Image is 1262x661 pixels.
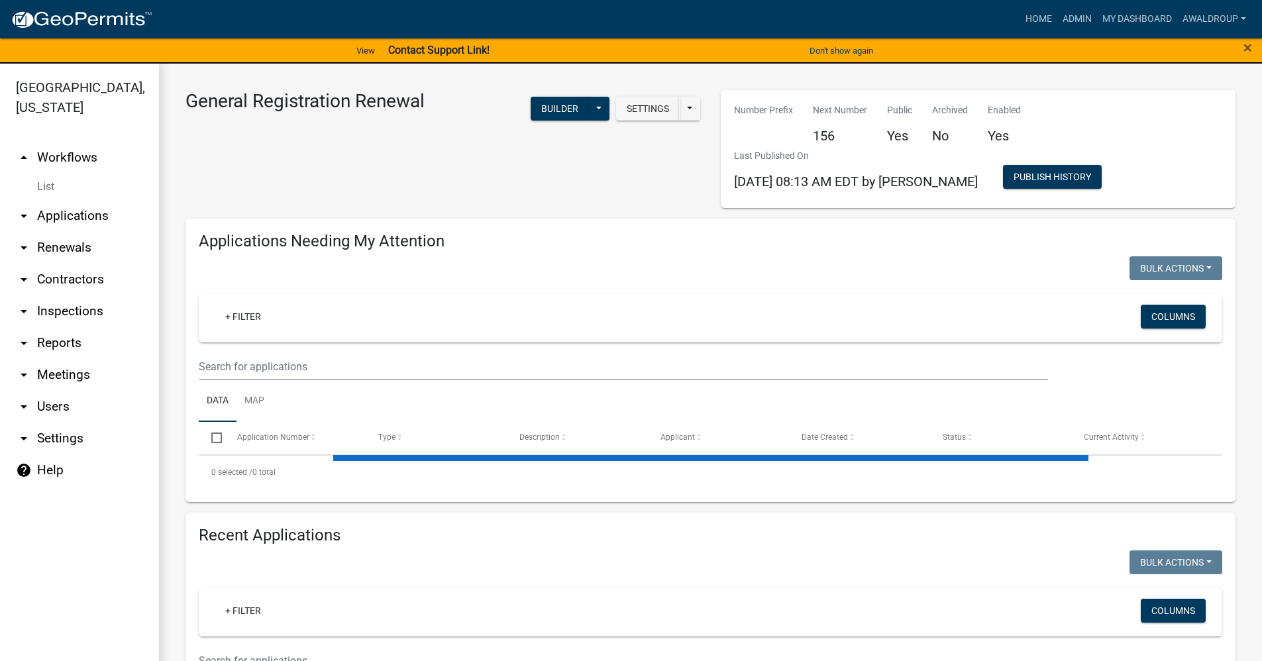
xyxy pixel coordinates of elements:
[802,432,848,442] span: Date Created
[887,128,912,144] h5: Yes
[988,103,1021,117] p: Enabled
[16,462,32,478] i: help
[887,103,912,117] p: Public
[199,353,1048,380] input: Search for applications
[648,422,789,454] datatable-header-cell: Applicant
[1084,432,1139,442] span: Current Activity
[507,422,648,454] datatable-header-cell: Description
[804,40,878,62] button: Don't show again
[16,303,32,319] i: arrow_drop_down
[16,431,32,446] i: arrow_drop_down
[1071,422,1212,454] datatable-header-cell: Current Activity
[1243,40,1252,56] button: Close
[224,422,365,454] datatable-header-cell: Application Number
[734,103,793,117] p: Number Prefix
[734,174,978,189] span: [DATE] 08:13 AM EDT by [PERSON_NAME]
[1130,256,1222,280] button: Bulk Actions
[16,399,32,415] i: arrow_drop_down
[1141,305,1206,329] button: Columns
[351,40,380,62] a: View
[813,103,867,117] p: Next Number
[388,44,490,56] strong: Contact Support Link!
[1003,172,1102,183] wm-modal-confirm: Workflow Publish History
[1130,550,1222,574] button: Bulk Actions
[16,240,32,256] i: arrow_drop_down
[16,367,32,383] i: arrow_drop_down
[378,432,395,442] span: Type
[1057,7,1097,32] a: Admin
[660,432,695,442] span: Applicant
[930,422,1071,454] datatable-header-cell: Status
[1177,7,1251,32] a: awaldroup
[519,432,560,442] span: Description
[16,208,32,224] i: arrow_drop_down
[199,232,1222,251] h4: Applications Needing My Attention
[211,468,252,477] span: 0 selected /
[16,272,32,287] i: arrow_drop_down
[789,422,930,454] datatable-header-cell: Date Created
[1003,165,1102,189] button: Publish History
[199,422,224,454] datatable-header-cell: Select
[813,128,867,144] h5: 156
[1020,7,1057,32] a: Home
[531,97,589,121] button: Builder
[199,380,237,423] a: Data
[199,456,1222,489] div: 0 total
[16,335,32,351] i: arrow_drop_down
[16,150,32,166] i: arrow_drop_up
[988,128,1021,144] h5: Yes
[734,149,978,163] p: Last Published On
[199,526,1222,545] h4: Recent Applications
[185,90,425,113] h3: General Registration Renewal
[943,432,966,442] span: Status
[932,103,968,117] p: Archived
[1243,38,1252,57] span: ×
[1097,7,1177,32] a: My Dashboard
[237,432,309,442] span: Application Number
[237,380,272,423] a: Map
[215,599,272,623] a: + Filter
[215,305,272,329] a: + Filter
[1141,599,1206,623] button: Columns
[365,422,506,454] datatable-header-cell: Type
[616,97,680,121] button: Settings
[932,128,968,144] h5: No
